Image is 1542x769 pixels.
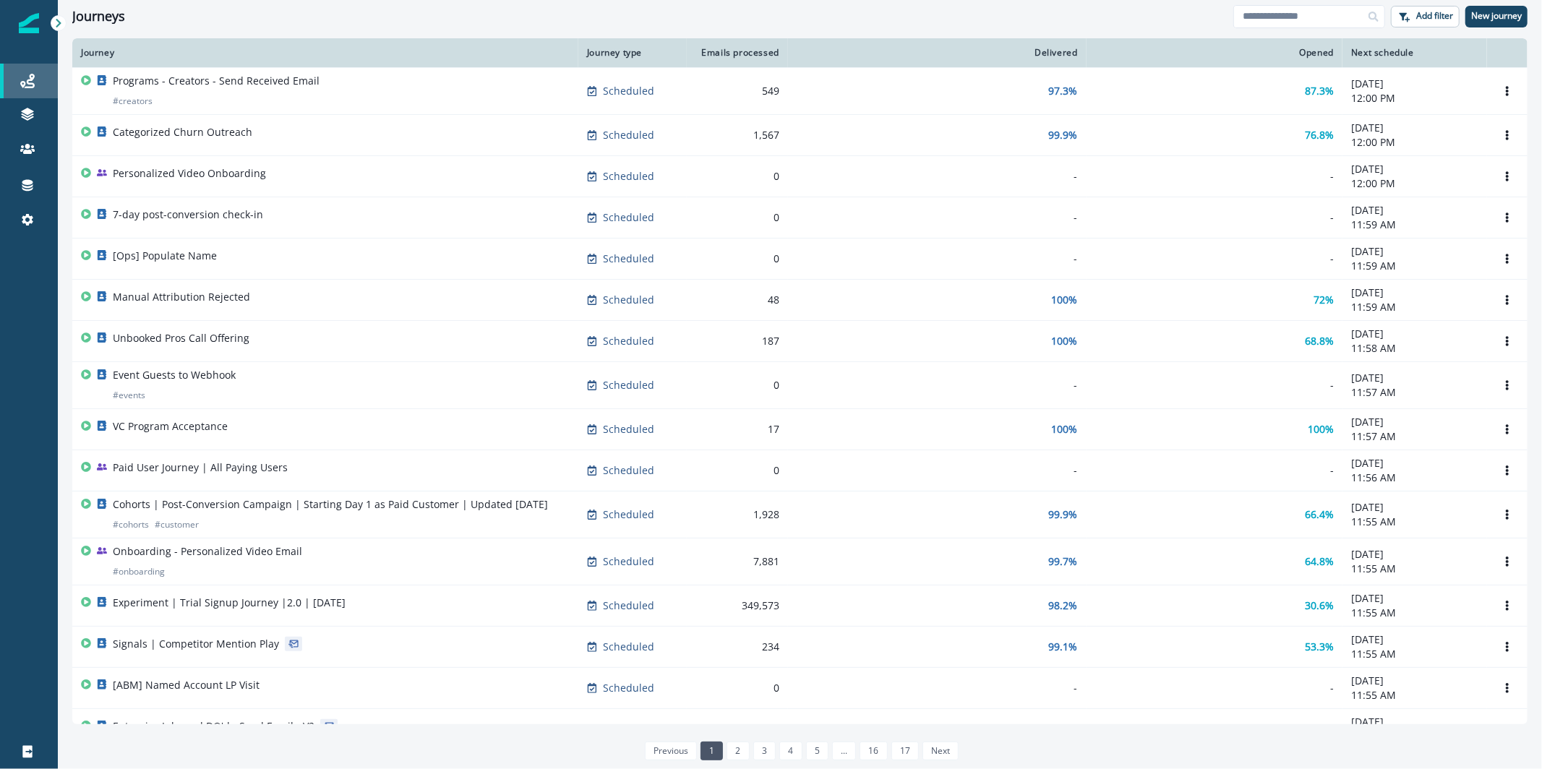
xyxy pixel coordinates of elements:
div: - [1095,169,1334,184]
div: - [797,378,1078,392]
div: 13,263 [695,722,779,736]
p: 11:55 AM [1351,688,1478,703]
p: 11:58 AM [1351,341,1478,356]
p: Scheduled [603,252,654,266]
div: 0 [695,681,779,695]
div: - [1095,463,1334,478]
div: Journey type [587,47,678,59]
a: Manual Attribution RejectedScheduled48100%72%[DATE]11:59 AMOptions [72,279,1528,320]
p: 99.7% [1049,554,1078,569]
p: [DATE] [1351,285,1478,300]
p: 11:59 AM [1351,259,1478,273]
p: 100% [1052,293,1078,307]
div: 0 [695,463,779,478]
a: Programs - Creators - Send Received Email#creatorsScheduled54997.3%87.3%[DATE]12:00 PMOptions [72,67,1528,114]
p: Programs - Creators - Send Received Email [113,74,320,88]
p: [DATE] [1351,162,1478,176]
p: Enteprise Inbound DQ'd - Send Email - V2 [113,719,314,734]
p: [DATE] [1351,121,1478,135]
a: [Ops] Populate NameScheduled0--[DATE]11:59 AMOptions [72,238,1528,279]
a: Personalized Video OnboardingScheduled0--[DATE]12:00 PMOptions [72,155,1528,197]
a: Jump forward [832,742,856,760]
a: Cohorts | Post-Conversion Campaign | Starting Day 1 as Paid Customer | Updated [DATE]#cohorts#cus... [72,491,1528,538]
button: Options [1496,124,1519,146]
button: Options [1496,718,1519,740]
div: - [797,210,1078,225]
div: 0 [695,378,779,392]
a: Unbooked Pros Call OfferingScheduled187100%68.8%[DATE]11:58 AMOptions [72,320,1528,361]
div: 234 [695,640,779,654]
p: # creators [113,94,153,108]
p: 72% [1314,293,1334,307]
button: New journey [1465,6,1528,27]
div: 17 [695,422,779,437]
p: [DATE] [1351,500,1478,515]
p: Scheduled [603,554,654,569]
button: Options [1496,504,1519,525]
button: Options [1496,289,1519,311]
p: Experiment | Trial Signup Journey |2.0 | [DATE] [113,596,346,610]
a: Page 5 [806,742,828,760]
button: Options [1496,551,1519,572]
p: 100% [1308,422,1334,437]
div: 1,928 [695,507,779,522]
p: 12:00 PM [1351,135,1478,150]
p: Scheduled [603,598,654,613]
p: 11:55 AM [1351,562,1478,576]
p: 11:59 AM [1351,300,1478,314]
a: Onboarding - Personalized Video Email#onboardingScheduled7,88199.7%64.8%[DATE]11:55 AMOptions [72,538,1528,585]
p: 97.3% [1049,84,1078,98]
p: Scheduled [603,378,654,392]
p: [DATE] [1351,674,1478,688]
p: Categorized Churn Outreach [113,125,252,139]
p: Scheduled [603,422,654,437]
a: Experiment | Trial Signup Journey |2.0 | [DATE]Scheduled349,57398.2%30.6%[DATE]11:55 AMOptions [72,585,1528,626]
p: 11:57 AM [1351,429,1478,444]
p: [DATE] [1351,244,1478,259]
div: - [1095,681,1334,695]
div: - [797,169,1078,184]
p: [DATE] [1351,327,1478,341]
div: 48 [695,293,779,307]
p: 99.1% [1049,640,1078,654]
p: 64.8% [1305,554,1334,569]
p: # customer [155,517,199,532]
div: Delivered [797,47,1078,59]
a: VC Program AcceptanceScheduled17100%100%[DATE]11:57 AMOptions [72,408,1528,450]
p: # events [113,388,145,403]
p: Scheduled [603,507,654,522]
p: Scheduled [603,210,654,225]
a: Categorized Churn OutreachScheduled1,56799.9%76.8%[DATE]12:00 PMOptions [72,114,1528,155]
p: 66.4% [1305,507,1334,522]
button: Options [1496,418,1519,440]
p: [DATE] [1351,203,1478,218]
div: - [797,463,1078,478]
p: 11:55 AM [1351,606,1478,620]
p: Scheduled [603,334,654,348]
div: 1,567 [695,128,779,142]
a: Page 17 [891,742,919,760]
button: Options [1496,460,1519,481]
p: Paid User Journey | All Paying Users [113,460,288,475]
p: [ABM] Named Account LP Visit [113,678,260,692]
a: Page 2 [727,742,749,760]
p: 12:00 PM [1351,91,1478,106]
p: 100% [1052,422,1078,437]
p: [DATE] [1351,415,1478,429]
p: Scheduled [603,293,654,307]
div: - [797,681,1078,695]
img: Inflection [19,13,39,33]
p: Scheduled [603,84,654,98]
button: Options [1496,595,1519,617]
p: Scheduled [603,681,654,695]
a: Page 16 [860,742,887,760]
p: 11:59 AM [1351,218,1478,232]
div: 0 [695,210,779,225]
p: 98.2% [1049,598,1078,613]
div: 549 [695,84,779,98]
div: Opened [1095,47,1334,59]
p: [DATE] [1351,77,1478,91]
button: Options [1496,374,1519,396]
a: 7-day post-conversion check-inScheduled0--[DATE]11:59 AMOptions [72,197,1528,238]
div: 7,881 [695,554,779,569]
